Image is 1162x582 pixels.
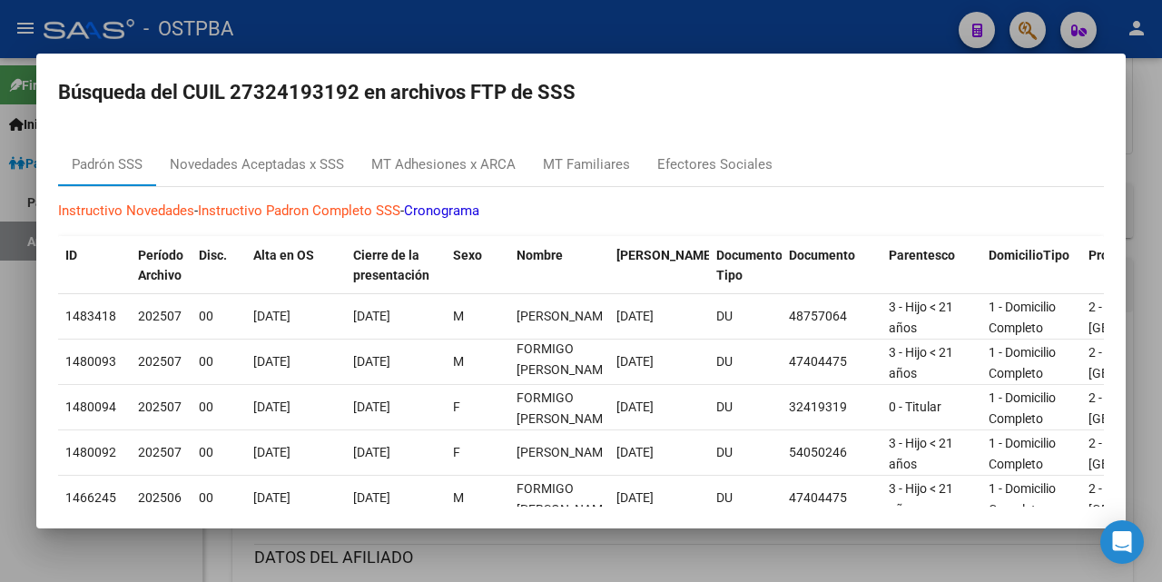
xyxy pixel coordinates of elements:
[353,309,390,323] span: [DATE]
[246,236,346,296] datatable-header-cell: Alta en OS
[517,248,563,262] span: Nombre
[192,236,246,296] datatable-header-cell: Disc.
[371,154,516,175] div: MT Adhesiones x ARCA
[517,445,614,459] span: GODOY MORENA ANGELA
[199,488,239,508] div: 00
[889,481,953,517] span: 3 - Hijo < 21 años
[989,345,1056,380] span: 1 - Domicilio Completo
[138,354,182,369] span: 202507
[253,400,290,414] span: [DATE]
[199,248,227,262] span: Disc.
[543,154,630,175] div: MT Familiares
[65,490,116,505] span: 1466245
[889,345,953,380] span: 3 - Hijo < 21 años
[138,490,182,505] span: 202506
[616,490,654,505] span: [DATE]
[453,248,482,262] span: Sexo
[709,236,782,296] datatable-header-cell: Documento Tipo
[453,309,464,323] span: M
[453,490,464,505] span: M
[616,400,654,414] span: [DATE]
[789,351,874,372] div: 47404475
[253,490,290,505] span: [DATE]
[138,400,182,414] span: 202507
[981,236,1081,296] datatable-header-cell: DomicilioTipo
[353,248,429,283] span: Cierre de la presentación
[199,351,239,372] div: 00
[509,236,609,296] datatable-header-cell: Nombre
[989,390,1056,426] span: 1 - Domicilio Completo
[453,354,464,369] span: M
[881,236,981,296] datatable-header-cell: Parentesco
[58,75,1104,110] h2: Búsqueda del CUIL 27324193192 en archivos FTP de SSS
[789,488,874,508] div: 47404475
[716,442,774,463] div: DU
[789,306,874,327] div: 48757064
[65,400,116,414] span: 1480094
[517,309,614,323] span: GOMEZ BRANDON EMMANUEL
[1100,520,1144,564] div: Open Intercom Messenger
[353,445,390,459] span: [DATE]
[1088,248,1143,262] span: Provincia
[253,445,290,459] span: [DATE]
[446,236,509,296] datatable-header-cell: Sexo
[889,300,953,335] span: 3 - Hijo < 21 años
[138,445,182,459] span: 202507
[789,442,874,463] div: 54050246
[253,248,314,262] span: Alta en OS
[716,306,774,327] div: DU
[65,445,116,459] span: 1480092
[199,306,239,327] div: 00
[889,248,955,262] span: Parentesco
[404,202,479,219] a: Cronograma
[353,400,390,414] span: [DATE]
[616,248,718,262] span: [PERSON_NAME].
[782,236,881,296] datatable-header-cell: Documento
[789,397,874,418] div: 32419319
[789,248,855,262] span: Documento
[138,309,182,323] span: 202507
[657,154,773,175] div: Efectores Sociales
[131,236,192,296] datatable-header-cell: Período Archivo
[517,481,614,517] span: FORMIGO AGUSTIN NICOLAS
[609,236,709,296] datatable-header-cell: Fecha Nac.
[616,354,654,369] span: [DATE]
[253,354,290,369] span: [DATE]
[199,442,239,463] div: 00
[517,390,614,426] span: FORMIGO MARIA JOSE
[65,248,77,262] span: ID
[353,490,390,505] span: [DATE]
[889,436,953,471] span: 3 - Hijo < 21 años
[353,354,390,369] span: [DATE]
[716,488,774,508] div: DU
[989,248,1069,262] span: DomicilioTipo
[65,309,116,323] span: 1483418
[716,397,774,418] div: DU
[989,436,1056,471] span: 1 - Domicilio Completo
[199,397,239,418] div: 00
[72,154,143,175] div: Padrón SSS
[58,202,194,219] a: Instructivo Novedades
[616,309,654,323] span: [DATE]
[889,400,941,414] span: 0 - Titular
[989,300,1056,335] span: 1 - Domicilio Completo
[716,351,774,372] div: DU
[58,236,131,296] datatable-header-cell: ID
[716,248,783,283] span: Documento Tipo
[198,202,400,219] a: Instructivo Padron Completo SSS
[58,201,1104,222] p: - -
[253,309,290,323] span: [DATE]
[170,154,344,175] div: Novedades Aceptadas x SSS
[453,445,460,459] span: F
[65,354,116,369] span: 1480093
[138,248,183,283] span: Período Archivo
[989,481,1056,517] span: 1 - Domicilio Completo
[346,236,446,296] datatable-header-cell: Cierre de la presentación
[616,445,654,459] span: [DATE]
[453,400,460,414] span: F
